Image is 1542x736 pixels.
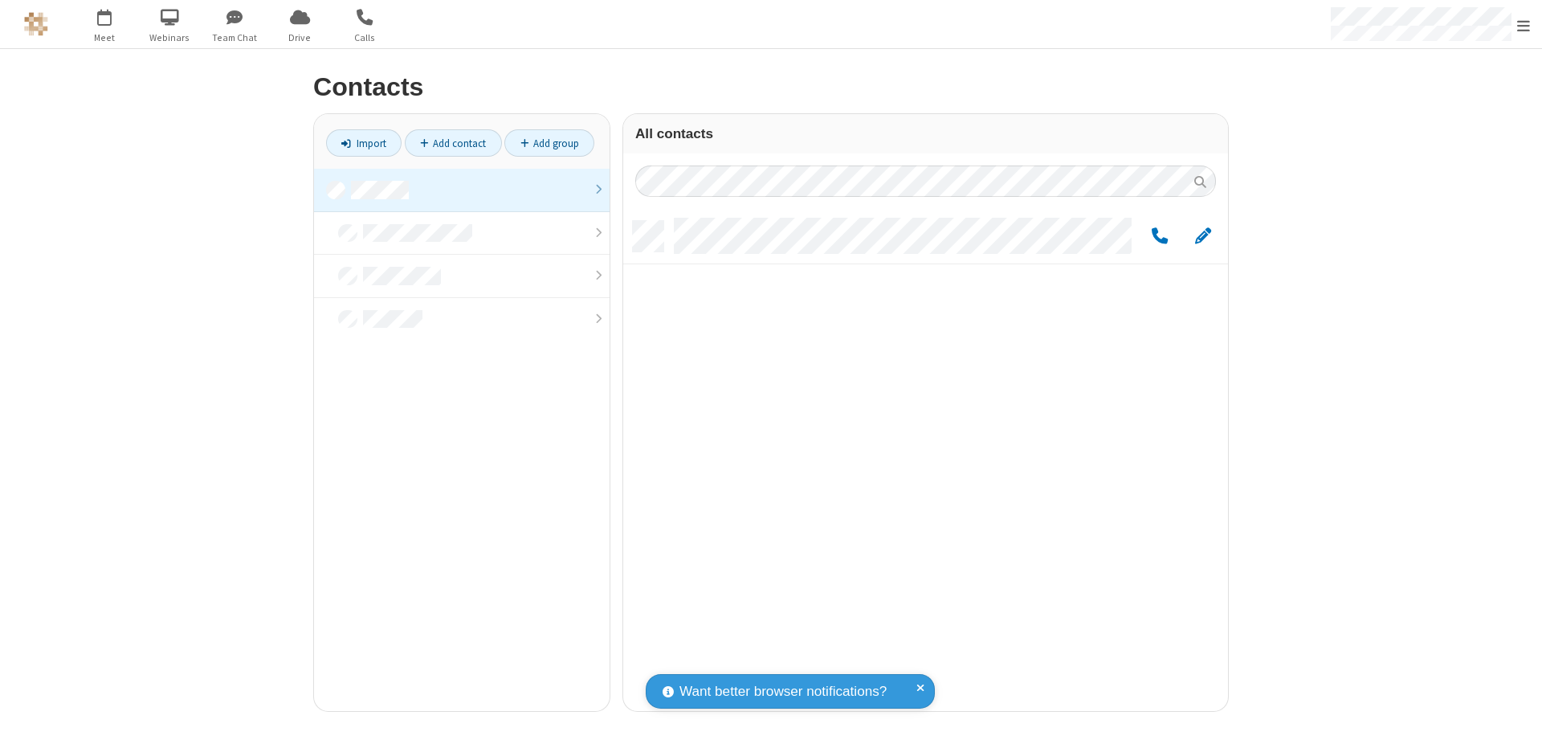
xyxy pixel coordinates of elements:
[504,129,594,157] a: Add group
[140,31,200,45] span: Webinars
[24,12,48,36] img: QA Selenium DO NOT DELETE OR CHANGE
[405,129,502,157] a: Add contact
[326,129,402,157] a: Import
[75,31,135,45] span: Meet
[335,31,395,45] span: Calls
[623,209,1228,711] div: grid
[1144,227,1175,247] button: Call by phone
[1187,227,1218,247] button: Edit
[679,681,887,702] span: Want better browser notifications?
[635,126,1216,141] h3: All contacts
[313,73,1229,101] h2: Contacts
[205,31,265,45] span: Team Chat
[270,31,330,45] span: Drive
